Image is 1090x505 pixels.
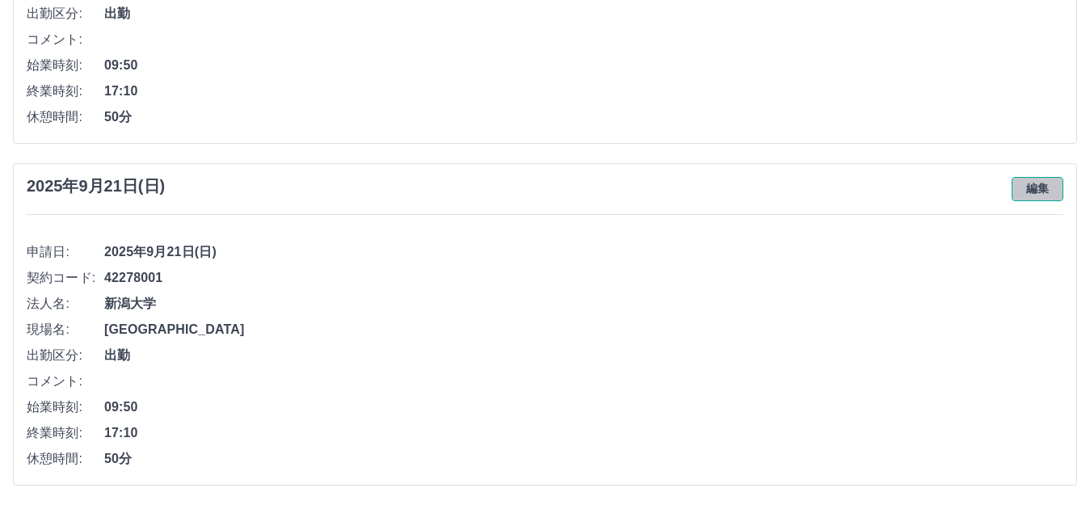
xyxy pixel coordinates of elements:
[104,268,1063,288] span: 42278001
[104,449,1063,469] span: 50分
[104,82,1063,101] span: 17:10
[104,423,1063,443] span: 17:10
[27,346,104,365] span: 出勤区分:
[27,4,104,23] span: 出勤区分:
[27,177,165,196] h3: 2025年9月21日(日)
[104,346,1063,365] span: 出勤
[27,82,104,101] span: 終業時刻:
[27,372,104,391] span: コメント:
[104,242,1063,262] span: 2025年9月21日(日)
[27,107,104,127] span: 休憩時間:
[27,320,104,339] span: 現場名:
[27,423,104,443] span: 終業時刻:
[27,449,104,469] span: 休憩時間:
[27,268,104,288] span: 契約コード:
[104,398,1063,417] span: 09:50
[27,242,104,262] span: 申請日:
[104,56,1063,75] span: 09:50
[104,320,1063,339] span: [GEOGRAPHIC_DATA]
[27,30,104,49] span: コメント:
[27,294,104,314] span: 法人名:
[104,107,1063,127] span: 50分
[27,398,104,417] span: 始業時刻:
[104,294,1063,314] span: 新潟大学
[104,4,1063,23] span: 出勤
[1012,177,1063,201] button: 編集
[27,56,104,75] span: 始業時刻:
